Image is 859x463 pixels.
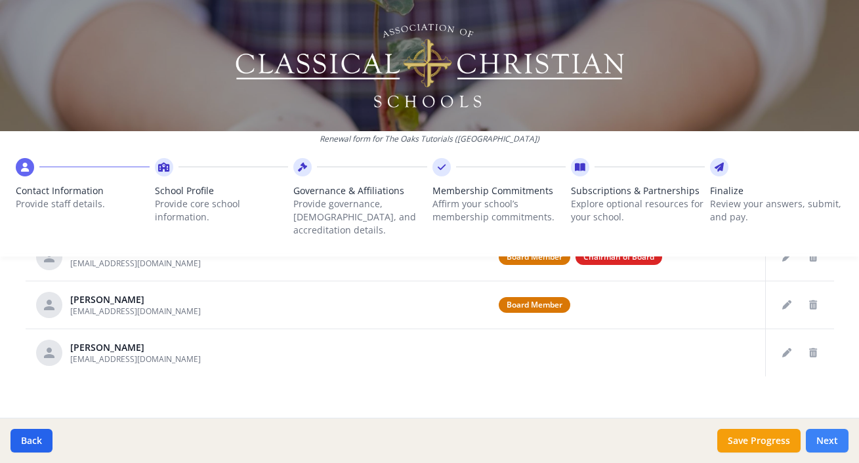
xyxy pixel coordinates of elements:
button: Back [10,429,52,453]
button: Save Progress [717,429,801,453]
span: Governance & Affiliations [293,184,427,197]
span: School Profile [155,184,289,197]
button: Next [806,429,849,453]
p: Review your answers, submit, and pay. [710,197,844,224]
p: Provide governance, [DEMOGRAPHIC_DATA], and accreditation details. [293,197,427,237]
span: Board Member [499,297,570,313]
button: Delete staff [803,342,824,363]
span: [EMAIL_ADDRESS][DOMAIN_NAME] [70,306,201,317]
span: Subscriptions & Partnerships [571,184,705,197]
button: Edit staff [776,342,797,363]
img: Logo [233,20,626,111]
p: Provide staff details. [16,197,150,211]
span: Membership Commitments [432,184,566,197]
p: Explore optional resources for your school. [571,197,705,224]
p: Provide core school information. [155,197,289,224]
span: Finalize [710,184,844,197]
div: [PERSON_NAME] [70,293,201,306]
span: Contact Information [16,184,150,197]
span: [EMAIL_ADDRESS][DOMAIN_NAME] [70,353,201,365]
div: [PERSON_NAME] [70,341,201,354]
p: Affirm your school’s membership commitments. [432,197,566,224]
button: Delete staff [803,294,824,315]
button: Edit staff [776,294,797,315]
